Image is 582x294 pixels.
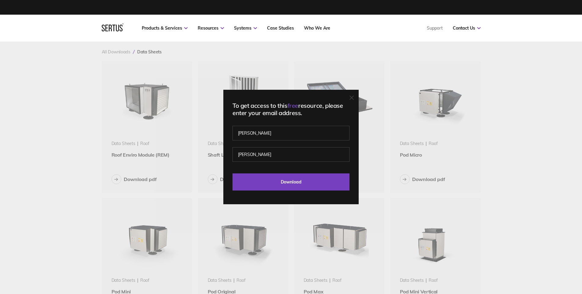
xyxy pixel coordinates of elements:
input: First name* [232,126,350,140]
iframe: Chat Widget [551,265,582,294]
a: Support [427,25,443,31]
a: Case Studies [267,25,294,31]
a: Systems [234,25,257,31]
div: To get access to this resource, please enter your email address. [232,102,350,117]
a: Products & Services [142,25,188,31]
span: free [287,102,298,109]
input: Last name* [232,147,350,162]
a: Contact Us [453,25,481,31]
a: Who We Are [304,25,330,31]
a: Resources [198,25,224,31]
input: Download [232,173,350,191]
